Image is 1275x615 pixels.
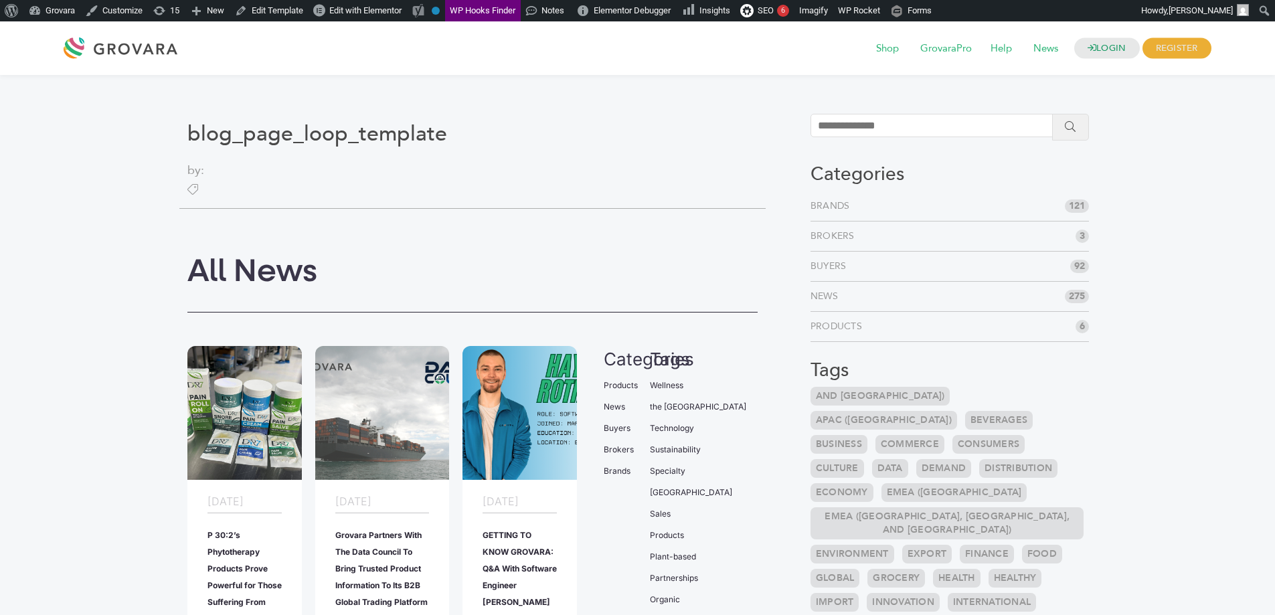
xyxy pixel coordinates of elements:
[604,346,694,372] div: Categories
[483,495,519,508] time: [DATE]
[432,7,440,15] div: No index
[187,121,758,147] h1: blog_page_loop_template
[604,424,630,432] span: Buyers
[604,446,634,454] span: Brokers
[811,359,1090,382] h3: Tags
[335,493,371,509] a: [DATE]
[811,507,1084,539] a: EMEA ([GEOGRAPHIC_DATA], [GEOGRAPHIC_DATA], and [GEOGRAPHIC_DATA])
[650,510,671,518] span: Sales
[329,5,402,15] span: Edit with Elementor
[483,527,557,610] h4: GETTING TO KNOW GROVARA: Q&A With Software Engineer [PERSON_NAME]
[1022,545,1062,563] a: Food
[650,346,758,372] div: Tags
[604,403,625,411] span: News
[650,489,732,497] span: [GEOGRAPHIC_DATA]
[867,569,925,588] a: Grocery
[811,545,894,563] a: Environment
[650,403,746,411] span: the [GEOGRAPHIC_DATA]
[872,459,908,478] a: Data
[867,36,908,62] span: Shop
[650,574,698,582] span: Partnerships
[1024,41,1068,56] a: News
[1070,260,1089,273] span: 92
[650,467,685,475] span: Specialty
[981,36,1021,62] span: Help
[811,230,860,243] a: Brokers
[911,36,981,62] span: GrovaraPro
[911,41,981,56] a: GrovaraPro
[650,553,696,561] span: Plant-based
[187,253,758,292] h2: All News
[335,495,371,508] time: [DATE]
[881,483,1027,502] a: EMEA ([GEOGRAPHIC_DATA]
[811,411,957,430] a: APAC ([GEOGRAPHIC_DATA])
[207,493,244,509] a: [DATE]
[650,531,684,539] span: Products
[811,483,873,502] a: Economy
[811,459,864,478] a: Culture
[952,435,1025,454] a: Consumers
[811,199,855,213] a: Brands
[811,320,867,333] a: Products
[483,493,519,509] a: [DATE]
[604,381,638,389] span: Products
[916,459,972,478] a: Demand
[1024,36,1068,62] span: News
[1076,320,1089,333] span: 6
[811,387,950,406] a: and [GEOGRAPHIC_DATA])
[989,569,1042,588] a: Healthy
[948,593,1036,612] a: International
[1076,230,1089,243] span: 3
[650,596,680,604] span: Organic
[811,260,852,273] a: Buyers
[875,435,944,454] a: Commerce
[933,569,981,588] a: Health
[1142,38,1211,59] span: REGISTER
[1065,290,1089,303] span: 275
[758,5,774,15] span: SEO
[960,545,1014,563] a: Finance
[650,381,683,389] span: Wellness
[867,593,940,612] a: Innovation
[811,569,860,588] a: Global
[811,290,843,303] a: News
[335,527,429,610] h4: Grovara Partners With The Data Council To Bring Trusted Product Information To Its B2B Global Tra...
[811,435,867,454] a: Business
[811,593,859,612] a: Import
[867,41,908,56] a: Shop
[1074,38,1140,59] a: LOGIN
[811,163,1090,186] h3: Categories
[1169,5,1233,15] span: [PERSON_NAME]
[979,459,1057,478] a: Distribution
[207,495,244,508] time: [DATE]
[187,161,758,179] span: by:
[965,411,1033,430] a: Beverages
[902,545,952,563] a: Export
[650,424,694,432] span: Technology
[981,41,1021,56] a: Help
[604,467,630,475] span: Brands
[650,446,701,454] span: Sustainability
[777,5,789,17] div: 6
[1065,199,1089,213] span: 121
